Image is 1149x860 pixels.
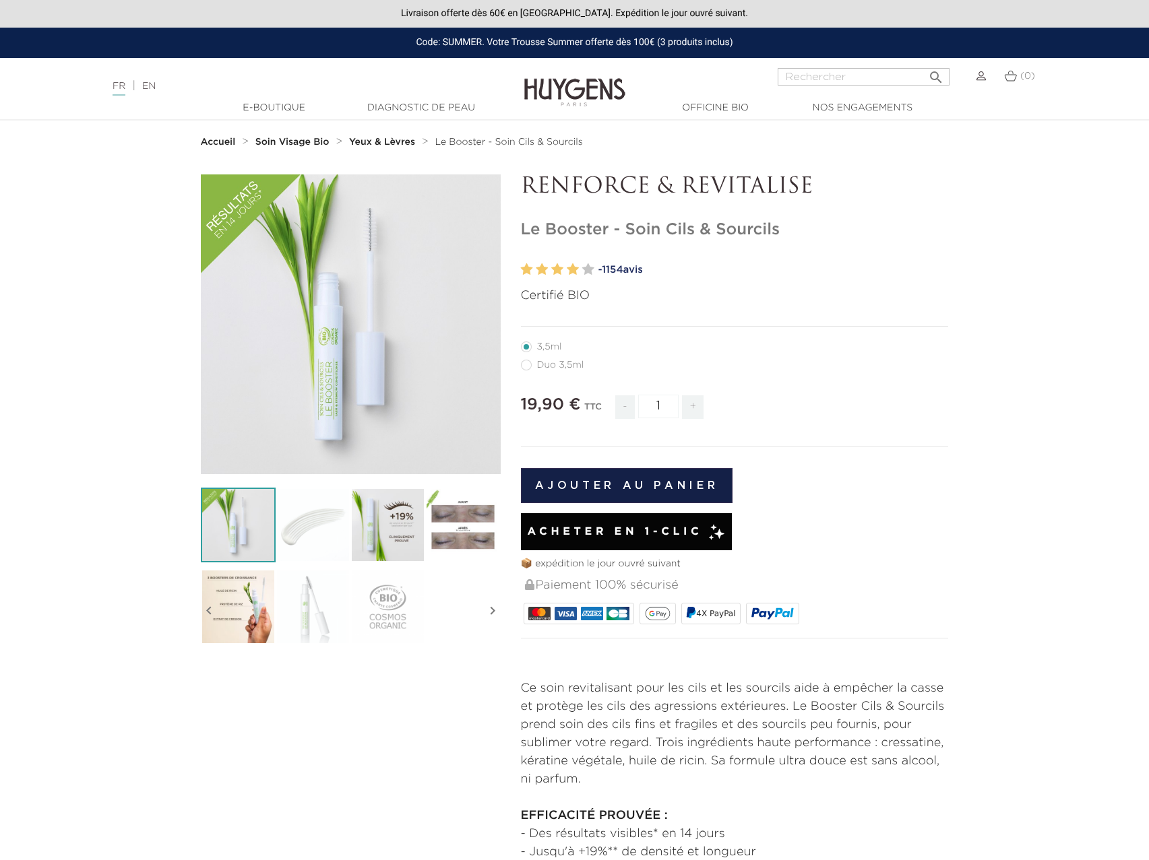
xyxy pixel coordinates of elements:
img: AMEX [581,607,603,620]
input: Rechercher [778,68,950,86]
span: - [615,395,634,419]
label: 4 [567,260,579,279]
h1: Le Booster - Soin Cils & Sourcils [521,220,949,240]
img: Le Booster - Soin Cils & Sourcils [201,488,276,562]
span: 4X PayPal [696,609,735,618]
img: google_pay [645,607,671,620]
i:  [928,65,944,81]
label: 5 [582,260,594,279]
p: 📦 expédition le jour ouvré suivant [521,557,949,571]
div: TTC [584,393,602,429]
p: Certifié BIO [521,287,949,305]
span: 1154 [602,265,623,275]
img: Paiement 100% sécurisé [525,579,534,590]
a: Diagnostic de peau [354,101,489,115]
div: | [106,78,468,94]
a: -1154avis [598,260,949,280]
strong: Soin Visage Bio [255,137,330,147]
a: FR [113,81,125,96]
a: Accueil [201,137,239,147]
span: (0) [1020,71,1035,81]
label: Duo 3,5ml [521,360,600,370]
label: 3 [551,260,563,279]
span: + [682,395,704,419]
img: CB_NATIONALE [607,607,629,620]
a: Nos engagements [795,101,930,115]
label: 2 [536,260,548,279]
i:  [485,577,501,644]
strong: Yeux & Lèvres [349,137,415,147]
i:  [201,577,217,644]
a: Officine Bio [648,101,783,115]
label: 1 [521,260,533,279]
input: Quantité [638,395,679,418]
div: Paiement 100% sécurisé [524,571,949,600]
strong: EFFICACITÉ PROUVÉE : [521,809,668,822]
span: 19,90 € [521,397,581,413]
button:  [924,64,948,82]
strong: Accueil [201,137,236,147]
label: 3,5ml [521,341,578,352]
img: MASTERCARD [528,607,551,620]
a: EN [142,81,156,91]
img: VISA [555,607,577,620]
p: RENFORCE & REVITALISE [521,174,949,200]
a: E-Boutique [207,101,342,115]
p: Ce soin revitalisant pour les cils et les sourcils aide à empêcher la casse et protège les cils d... [521,680,949,789]
img: Huygens [524,57,625,108]
a: Yeux & Lèvres [349,137,418,147]
a: Le Booster - Soin Cils & Sourcils [435,137,582,147]
span: Le Booster - Soin Cils & Sourcils [435,137,582,147]
button: Ajouter au panier [521,468,733,503]
a: Soin Visage Bio [255,137,333,147]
